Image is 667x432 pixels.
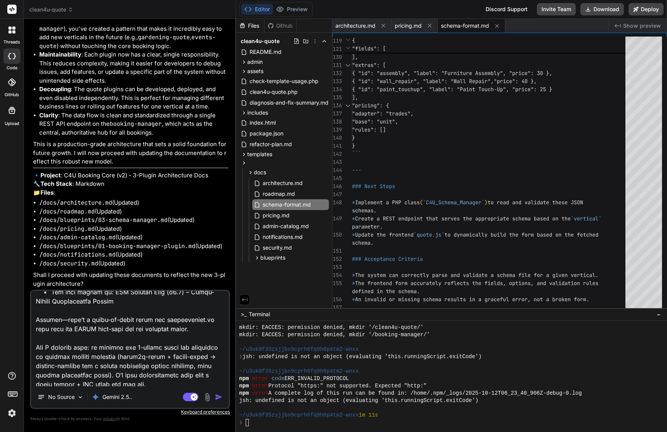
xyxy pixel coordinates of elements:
[332,53,342,61] div: 130
[352,255,423,262] span: ### Acceptance Criteria
[249,87,298,97] span: clean4u-quote.php
[332,118,342,126] div: 138
[273,4,311,15] button: Preview
[30,409,230,415] p: Keyboard preferences
[249,47,282,57] span: README.md
[239,382,249,390] span: npm
[30,415,230,422] p: Always double-check its answers. Your in Bind
[48,393,75,401] p: No Source
[494,78,537,85] span: "price": 40 },
[343,102,353,110] div: Click to collapse the range.
[352,110,414,117] span: "adapter": "trades",
[332,247,342,255] div: 151
[265,22,296,30] div: Github
[239,375,249,382] span: npm
[249,118,277,127] span: index.html
[332,158,342,166] div: 143
[33,271,228,288] p: Shall I proceed with updating these documents to reflect the new 3-plugin architecture?
[355,280,503,287] span: The frontend form accurately reflects the fields
[332,93,342,102] div: 135
[503,280,598,287] span: , options, and validation rules
[352,37,355,44] span: {
[332,231,342,239] div: 150
[39,51,81,58] strong: Maintainability
[39,207,228,216] li: (Updated)
[33,140,228,166] p: This is a production-grade architecture that sets a solid foundation for future growth. I will no...
[335,22,375,30] span: architecture.md
[39,199,112,207] code: /docs/architecture.md
[395,22,422,30] span: pricing.md
[247,109,268,117] span: includes
[420,199,423,206] span: (
[241,310,246,318] span: >_
[271,375,285,382] span: code
[623,22,661,30] span: Show preview
[332,295,342,304] div: 156
[39,242,228,251] li: (Updated)
[203,393,212,402] img: attachment
[239,390,249,397] span: npm
[39,233,228,242] li: (Updated)
[332,174,342,182] div: 145
[7,65,17,71] label: code
[494,86,552,93] span: -Up", "price": 25 }
[503,296,589,303] span: ul error, not a broken form.
[110,120,162,128] code: booking-manager
[268,390,582,397] span: A complete log of this run can be found in: /home/.npm/_logs/2025-10-12T06_23_40_906Z-debug-0.log
[352,134,355,141] span: }
[92,393,99,401] img: Gemini 2.5 Pro
[332,255,342,263] div: 152
[249,140,293,149] span: refactor-plan.md
[138,33,190,41] code: gardening-quote
[239,368,359,375] span: ~/u3uk0f35zsjjbn9cprh6fq9h0p4tm2-wnxx
[537,3,576,15] button: Invite Team
[332,102,342,110] div: 136
[332,279,342,287] div: 155
[657,310,661,318] span: −
[39,216,168,224] code: /docs/blueprints/03-schema-manager.md
[262,222,310,231] span: admin-catalog.md
[39,85,228,111] li: : The quote plugins can be developed, deployed, and even disabled independently. This is perfect ...
[571,215,602,222] span: `vertical`
[39,111,228,137] li: : The data flow is clean and standardized through a single REST API endpoint on the , which acts ...
[252,382,268,390] span: error
[352,45,386,52] span: "fields": [
[332,110,342,118] div: 137
[236,22,264,30] div: Files
[39,216,228,225] li: (Updated)
[352,126,386,133] span: "rules": []
[39,7,228,51] li: : By separating the quote "frontends" ( , ) from the booking "backend" ( ), you've created a patt...
[332,166,342,174] div: 144
[484,199,488,206] span: )
[352,78,494,85] span: { "id": "wall_repair", "label": "Wall Repair",
[352,167,361,173] span: ---
[332,45,342,53] span: 121
[39,112,58,119] strong: Clarity
[352,102,389,109] span: "pricing": {
[39,33,216,50] code: events-quote
[239,397,478,404] span: jsh: undefined is not an object (evaluating 'this.runningScript.exitCode')
[239,331,430,339] span: mkdir: EACCES: permission denied, mkdir '/booking-manager/'
[352,223,383,230] span: parameter.
[252,375,268,382] span: error
[359,412,378,419] span: 1m 11s
[241,4,273,15] button: Editor
[352,142,355,149] span: }
[215,393,223,401] img: icon
[262,200,312,209] span: schema-format.md
[352,70,494,77] span: { "id": "assembly", "label": "Furniture Assemb
[262,178,303,188] span: architecture.md
[40,180,72,187] strong: Tech Stack
[503,215,571,222] span: te schema based on the
[3,39,20,45] label: threads
[441,22,489,30] span: schema-format.md
[332,150,342,158] div: 142
[239,419,242,426] span: ❯
[352,183,395,190] span: ### Next Steps
[39,234,116,241] code: /docs/admin-catalog.md
[39,16,212,33] code: booking-manager
[488,199,583,206] span: to read and validate these JSON
[355,272,503,279] span: The system can correctly parse and validate a sc
[352,239,374,246] span: schema.
[423,199,484,206] span: `C4U_Schema_Manager`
